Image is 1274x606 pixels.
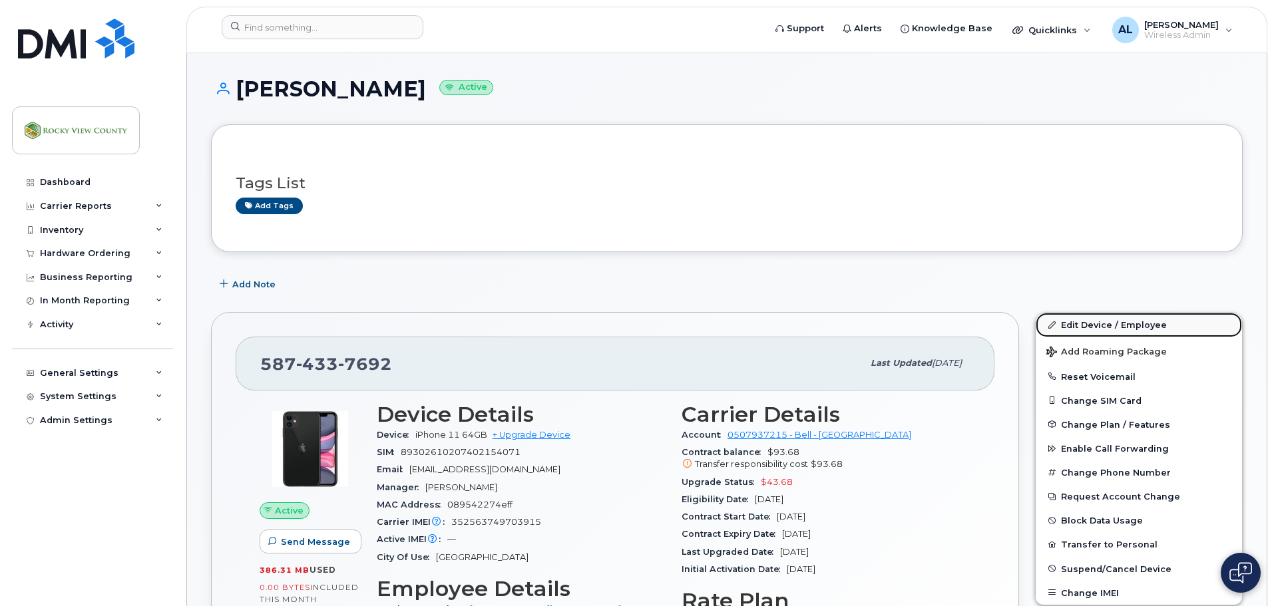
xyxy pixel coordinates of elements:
[377,534,447,544] span: Active IMEI
[1036,484,1242,508] button: Request Account Change
[377,402,666,426] h3: Device Details
[260,583,310,592] span: 0.00 Bytes
[211,77,1243,100] h1: [PERSON_NAME]
[761,477,793,487] span: $43.68
[401,447,521,457] span: 89302610207402154071
[682,547,780,557] span: Last Upgraded Date
[1036,581,1242,605] button: Change IMEI
[682,564,787,574] span: Initial Activation Date
[755,494,783,504] span: [DATE]
[1036,508,1242,532] button: Block Data Usage
[682,512,777,522] span: Contract Start Date
[338,354,392,374] span: 7692
[377,552,436,562] span: City Of Use
[682,402,970,426] h3: Carrier Details
[1036,460,1242,484] button: Change Phone Number
[1229,562,1252,583] img: Open chat
[871,358,932,368] span: Last updated
[296,354,338,374] span: 433
[260,582,359,604] span: included this month
[932,358,962,368] span: [DATE]
[728,430,911,440] a: 0507937215 - Bell - [GEOGRAPHIC_DATA]
[377,577,666,601] h3: Employee Details
[281,535,350,548] span: Send Message
[1061,563,1171,573] span: Suspend/Cancel Device
[377,430,415,440] span: Device
[1061,444,1169,454] span: Enable Call Forwarding
[682,430,728,440] span: Account
[493,430,570,440] a: + Upgrade Device
[1036,313,1242,337] a: Edit Device / Employee
[1036,337,1242,365] button: Add Roaming Package
[1036,532,1242,556] button: Transfer to Personal
[436,552,529,562] span: [GEOGRAPHIC_DATA]
[211,272,287,296] button: Add Note
[682,477,761,487] span: Upgrade Status
[780,547,809,557] span: [DATE]
[447,534,456,544] span: —
[1036,388,1242,412] button: Change SIM Card
[409,464,560,474] span: [EMAIL_ADDRESS][DOMAIN_NAME]
[1036,412,1242,436] button: Change Plan / Features
[811,459,843,469] span: $93.68
[1036,557,1242,581] button: Suspend/Cancel Device
[787,564,815,574] span: [DATE]
[777,512,805,522] span: [DATE]
[415,430,487,440] span: iPhone 11 64GB
[260,530,361,553] button: Send Message
[439,80,493,95] small: Active
[425,482,497,492] span: [PERSON_NAME]
[377,482,425,492] span: Manager
[682,447,767,457] span: Contract balance
[236,175,1218,192] h3: Tags List
[1036,365,1242,388] button: Reset Voicemail
[682,447,970,471] span: $93.68
[377,500,447,510] span: MAC Address
[1046,347,1167,359] span: Add Roaming Package
[260,565,310,575] span: 386.31 MB
[782,529,811,539] span: [DATE]
[1036,436,1242,460] button: Enable Call Forwarding
[377,517,451,527] span: Carrier IMEI
[695,459,808,469] span: Transfer responsibility cost
[275,504,304,517] span: Active
[232,278,276,291] span: Add Note
[377,464,409,474] span: Email
[1061,419,1170,429] span: Change Plan / Features
[260,354,392,374] span: 587
[236,198,303,214] a: Add tags
[310,565,336,575] span: used
[447,500,513,510] span: 089542274eff
[451,517,541,527] span: 352563749703915
[377,447,401,457] span: SIM
[682,529,782,539] span: Contract Expiry Date
[682,494,755,504] span: Eligibility Date
[270,409,350,489] img: iPhone_11.jpg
